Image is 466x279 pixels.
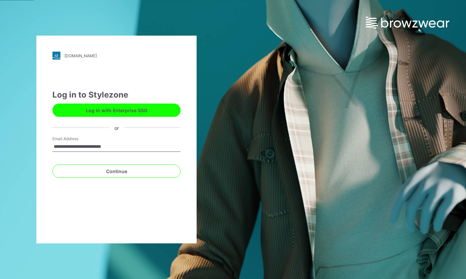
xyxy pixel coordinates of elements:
label: Email Address [52,136,99,142]
img: browzwear-logo.e42bd6dac1945053ebaf764b6aa21510.svg [366,17,449,29]
div: [DOMAIN_NAME] [64,53,97,58]
a: [DOMAIN_NAME] [52,52,181,60]
button: Continue [52,164,181,178]
img: stylezone-logo.562084cfcfab977791bfbf7441f1a819.svg [52,52,60,60]
div: Log in to Stylezone [52,89,181,101]
button: Log in with Enterprise SSO [52,104,181,117]
div: or [109,124,124,131]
